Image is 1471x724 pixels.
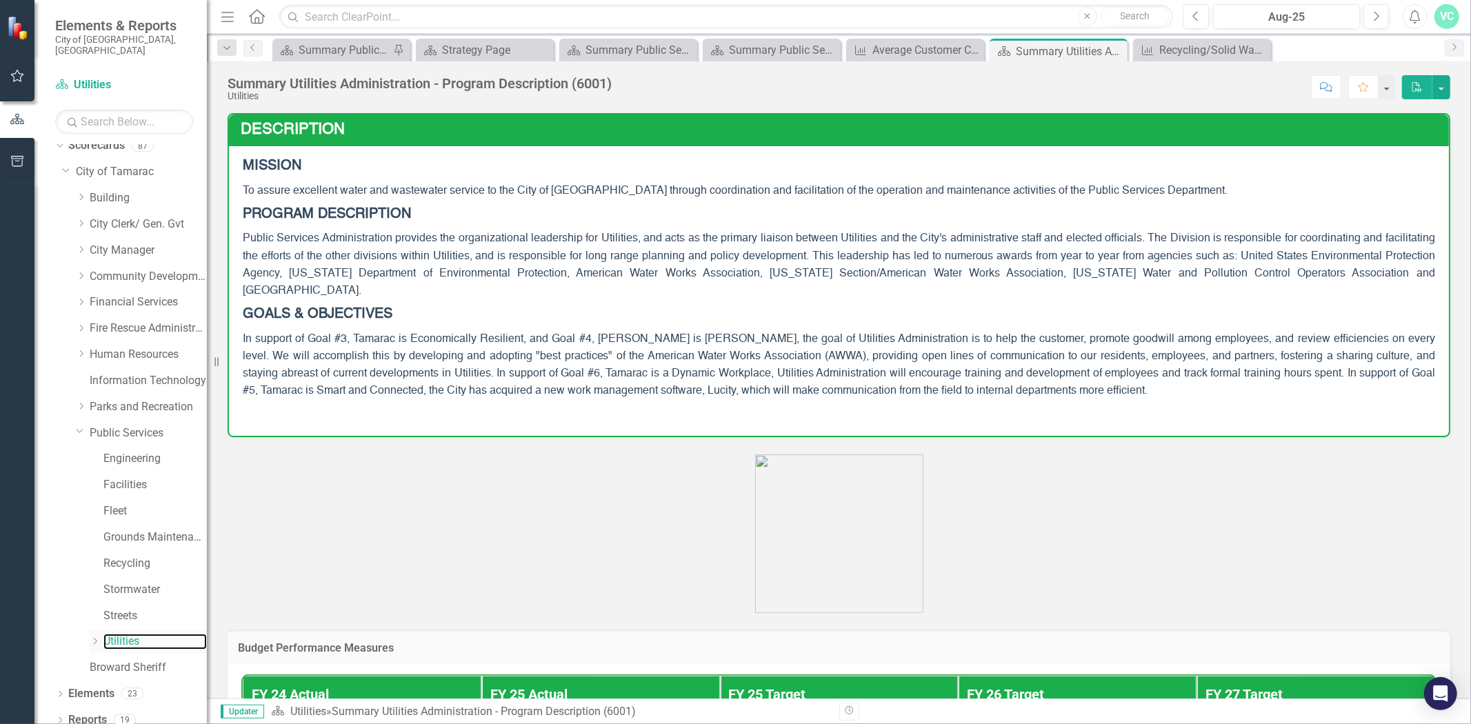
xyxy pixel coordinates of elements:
div: Open Intercom Messenger [1424,677,1457,710]
small: City of [GEOGRAPHIC_DATA], [GEOGRAPHIC_DATA] [55,34,193,57]
strong: MISSION [243,159,301,173]
a: Fleet [103,503,207,519]
a: Strategy Page [419,41,550,59]
a: Engineering [103,451,207,467]
a: Parks and Recreation [90,399,207,415]
a: Utilities [55,77,193,93]
div: 23 [121,688,143,700]
div: Recycling/Solid Waste complaints per year [1159,41,1268,59]
a: Streets [103,608,207,624]
a: Facilities [103,477,207,493]
h3: Budget Performance Measures [238,642,1440,654]
a: Human Resources [90,347,207,363]
button: Aug-25 [1213,4,1360,29]
img: image%20v46.png [755,454,923,613]
span: Search [1120,10,1150,21]
span: To assure excellent water and wastewater service to the City of [GEOGRAPHIC_DATA] through coordin... [243,185,1228,197]
div: Average Customer Complaints Per Week [872,41,981,59]
div: 87 [132,140,154,152]
div: Summary Public Services/Operations - Program Description (5005) [729,41,837,59]
input: Search ClearPoint... [279,5,1173,29]
a: Grounds Maintenance [103,530,207,545]
strong: GOALS & OBJECTIVES [243,308,392,321]
a: Utilities [103,634,207,650]
span: Public Services Administration provides the organizational leadership for Utilities, and acts as ... [243,233,1435,296]
div: Aug-25 [1218,9,1355,26]
a: Recycling/Solid Waste complaints per year [1137,41,1268,59]
a: Summary Public Services/Operations - Program Description (5005) [706,41,837,59]
a: Utilities [290,705,326,718]
a: Community Development [90,269,207,285]
div: Summary Public Works Administration (5001) [299,41,390,59]
div: Strategy Page [442,41,550,59]
div: Summary Utilities Administration - Program Description (6001) [228,76,612,91]
div: Summary Utilities Administration - Program Description (6001) [1016,43,1124,60]
a: Average Customer Complaints Per Week [850,41,981,59]
a: Recycling [103,556,207,572]
a: Fire Rescue Administration [90,321,207,336]
a: Scorecards [68,138,125,154]
h3: Description [241,121,1442,138]
div: Summary Public Services Engineering - Program Description (5002/6002) [586,41,694,59]
div: Utilities [228,91,612,101]
a: Financial Services [90,294,207,310]
a: Broward Sheriff [90,660,207,676]
a: City Manager [90,243,207,259]
a: Summary Public Services Engineering - Program Description (5002/6002) [563,41,694,59]
a: Stormwater [103,582,207,598]
img: ClearPoint Strategy [7,16,31,40]
span: Elements & Reports [55,17,193,34]
a: Information Technology [90,373,207,389]
input: Search Below... [55,110,193,134]
a: City of Tamarac [76,164,207,180]
a: City Clerk/ Gen. Gvt [90,217,207,232]
button: Search [1101,7,1170,26]
a: Building [90,190,207,206]
strong: PROGRAM DESCRIPTION [243,208,411,221]
div: Summary Utilities Administration - Program Description (6001) [332,705,636,718]
button: VC [1434,4,1459,29]
span: Updater [221,705,264,718]
a: Elements [68,686,114,702]
a: Public Services [90,425,207,441]
span: In support of Goal #3, Tamarac is Economically Resilient, and Goal #4, [PERSON_NAME] is [PERSON_N... [243,334,1435,396]
a: Summary Public Works Administration (5001) [276,41,390,59]
div: » [271,704,829,720]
